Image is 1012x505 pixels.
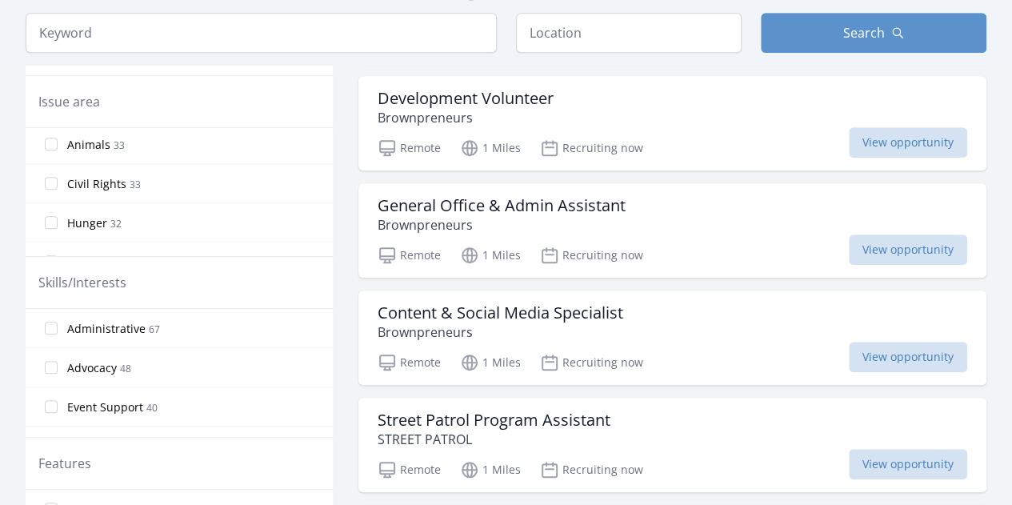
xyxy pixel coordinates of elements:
[110,217,122,230] span: 32
[516,13,742,53] input: Location
[460,246,521,265] p: 1 Miles
[38,454,91,473] legend: Features
[358,291,986,385] a: Content & Social Media Specialist Brownpreneurs Remote 1 Miles Recruiting now View opportunity
[540,460,643,479] p: Recruiting now
[378,460,441,479] p: Remote
[38,273,126,292] legend: Skills/Interests
[45,400,58,413] input: Event Support 40
[540,138,643,158] p: Recruiting now
[540,353,643,372] p: Recruiting now
[120,362,131,375] span: 48
[45,322,58,335] input: Administrative 67
[67,176,126,192] span: Civil Rights
[378,138,441,158] p: Remote
[67,399,143,415] span: Event Support
[146,401,158,415] span: 40
[378,411,610,430] h3: Street Patrol Program Assistant
[849,342,967,372] span: View opportunity
[67,321,146,337] span: Administrative
[45,255,58,268] input: Poverty 27
[849,449,967,479] span: View opportunity
[26,13,497,53] input: Keyword
[460,460,521,479] p: 1 Miles
[67,137,110,153] span: Animals
[378,353,441,372] p: Remote
[358,183,986,278] a: General Office & Admin Assistant Brownpreneurs Remote 1 Miles Recruiting now View opportunity
[460,138,521,158] p: 1 Miles
[378,215,626,234] p: Brownpreneurs
[378,196,626,215] h3: General Office & Admin Assistant
[378,430,610,449] p: STREET PATROL
[358,398,986,492] a: Street Patrol Program Assistant STREET PATROL Remote 1 Miles Recruiting now View opportunity
[460,353,521,372] p: 1 Miles
[843,23,885,42] span: Search
[378,108,554,127] p: Brownpreneurs
[67,360,117,376] span: Advocacy
[45,216,58,229] input: Hunger 32
[849,127,967,158] span: View opportunity
[378,89,554,108] h3: Development Volunteer
[540,246,643,265] p: Recruiting now
[38,92,100,111] legend: Issue area
[67,215,107,231] span: Hunger
[149,323,160,336] span: 67
[130,178,141,191] span: 33
[378,246,441,265] p: Remote
[378,303,623,323] h3: Content & Social Media Specialist
[114,138,125,152] span: 33
[67,255,106,271] span: Poverty
[849,234,967,265] span: View opportunity
[761,13,986,53] button: Search
[45,177,58,190] input: Civil Rights 33
[45,361,58,374] input: Advocacy 48
[45,138,58,150] input: Animals 33
[358,76,986,170] a: Development Volunteer Brownpreneurs Remote 1 Miles Recruiting now View opportunity
[378,323,623,342] p: Brownpreneurs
